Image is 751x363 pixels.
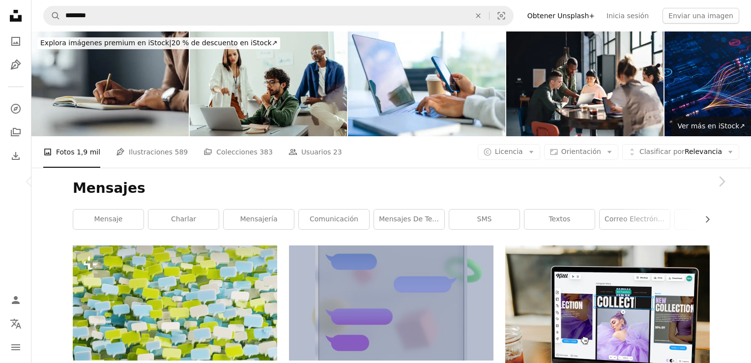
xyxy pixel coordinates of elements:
[622,144,739,160] button: Clasificar porRelevancia
[31,31,189,136] img: Primer plano del hombre que escribe en un cuaderno en un escritorio
[6,55,26,75] a: Ilustraciones
[174,147,188,157] span: 589
[478,144,540,160] button: Licencia
[677,122,745,130] span: Ver más en iStock ↗
[348,31,505,136] img: Primer plano de un hombre de negocios que trabaja en una computadora portátil y sostiene y mira u...
[73,210,144,229] a: Mensaje
[6,122,26,142] a: Colecciones
[6,314,26,333] button: Idioma
[190,31,347,136] img: Focused business team collaborating on a project at the office
[495,148,523,155] span: Licencia
[289,245,493,361] img: texto, icono
[6,31,26,51] a: Fotos
[6,337,26,357] button: Menú
[601,8,655,24] a: Inicia sesión
[37,37,280,49] div: 20 % de descuento en iStock ↗
[544,144,618,160] button: Orientación
[490,6,513,25] button: Búsqueda visual
[73,299,277,307] a: Un gran grupo de burbujas de diálogo verdes y azules
[6,99,26,119] a: Explorar
[333,147,342,157] span: 23
[43,6,514,26] form: Encuentra imágenes en todo el sitio
[639,147,722,157] span: Relevancia
[40,39,172,47] span: Explora imágenes premium en iStock |
[260,147,273,157] span: 383
[506,31,664,136] img: Equipo diverso que trabaja en conjunto en un moderno espacio de coworking
[374,210,444,229] a: mensajes de texto
[44,6,60,25] button: Buscar en Unsplash
[31,31,286,55] a: Explora imágenes premium en iStock|20 % de descuento en iStock↗
[521,8,601,24] a: Obtener Unsplash+
[203,136,273,168] a: Colecciones 383
[299,210,369,229] a: comunicación
[148,210,219,229] a: charlar
[6,290,26,310] a: Iniciar sesión / Registrarse
[675,210,745,229] a: letras
[289,299,493,307] a: texto, icono
[449,210,520,229] a: SMS
[671,117,751,136] a: Ver más en iStock↗
[116,136,188,168] a: Ilustraciones 589
[663,8,739,24] button: Enviar una imagen
[600,210,670,229] a: Correo electrónico
[467,6,489,25] button: Borrar
[692,134,751,229] a: Siguiente
[73,245,277,361] img: Un gran grupo de burbujas de diálogo verdes y azules
[224,210,294,229] a: Mensajería
[524,210,595,229] a: Textos
[73,180,710,197] h1: Mensajes
[561,148,601,155] span: Orientación
[289,136,342,168] a: Usuarios 23
[639,148,685,155] span: Clasificar por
